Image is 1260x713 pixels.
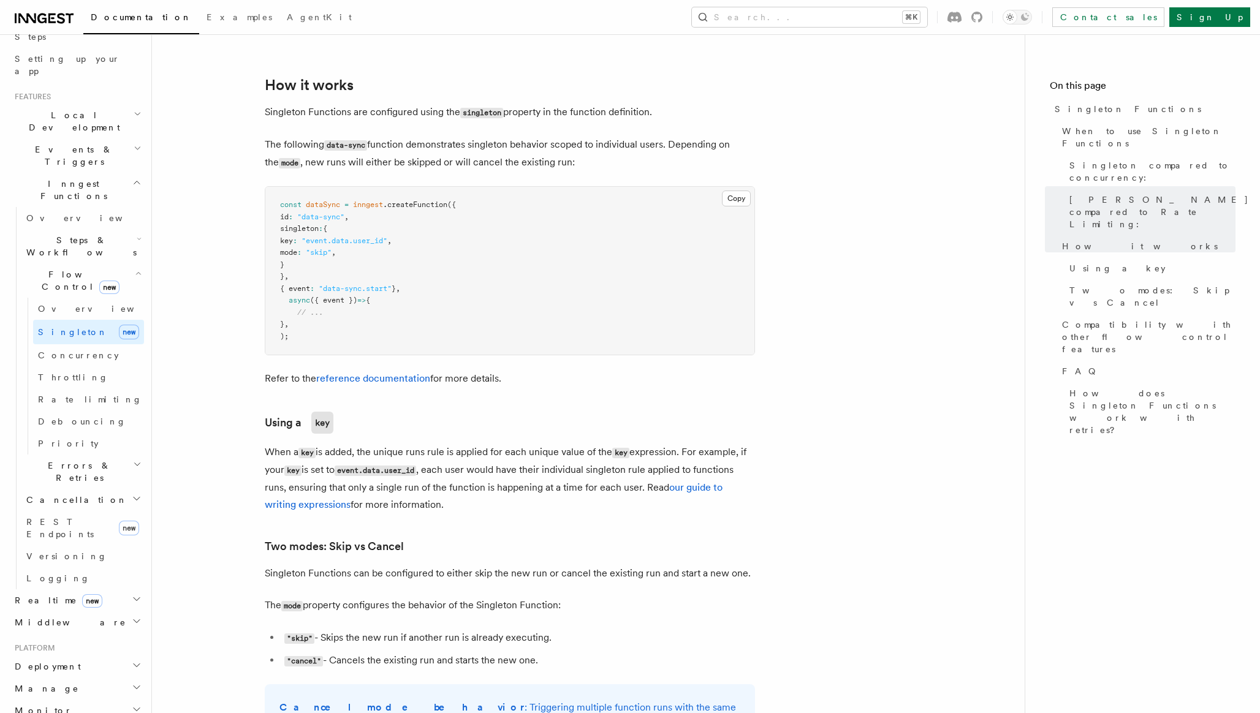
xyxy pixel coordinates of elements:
span: Singleton [38,327,108,337]
li: - Skips the new run if another run is already executing. [281,629,755,647]
div: Flow Controlnew [21,298,144,455]
span: } [392,284,396,293]
span: Steps & Workflows [21,234,137,258]
span: Throttling [38,372,108,382]
span: Singleton Functions [1055,103,1201,115]
span: REST Endpoints [26,517,94,539]
code: key [311,412,333,434]
span: Overview [38,304,164,314]
span: , [284,272,289,281]
span: Errors & Retries [21,459,133,484]
a: How does Singleton Functions work with retries? [1065,382,1235,441]
span: Concurrency [38,350,119,360]
span: Setting up your app [15,54,120,76]
a: Priority [33,432,144,455]
a: Setting up your app [10,48,144,82]
button: Inngest Functions [10,173,144,207]
span: .createFunction [383,200,447,209]
a: Two modes: Skip vs Cancel [1065,279,1235,314]
a: Sign Up [1169,7,1250,27]
span: = [344,200,349,209]
span: Local Development [10,109,134,134]
a: When to use Singleton Functions [1057,120,1235,154]
span: Versioning [26,551,107,561]
div: Inngest Functions [10,207,144,589]
a: Singleton Functions [1050,98,1235,120]
a: AgentKit [279,4,359,33]
p: Refer to the for more details. [265,370,755,387]
span: , [396,284,400,293]
code: event.data.user_id [335,466,416,476]
button: Deployment [10,655,144,677]
a: How it works [1057,235,1235,257]
span: // ... [297,308,323,317]
span: Features [10,92,51,102]
span: , [284,320,289,328]
a: [PERSON_NAME] compared to Rate Limiting: [1065,189,1235,235]
a: Rate limiting [33,388,144,410]
span: inngest [353,200,383,209]
strong: Cancel mode behavior [279,701,525,713]
span: , [387,236,392,245]
a: Concurrency [33,344,144,366]
span: How does Singleton Functions work with retries? [1069,387,1235,436]
span: ({ [447,200,456,209]
code: mode [279,158,300,168]
button: Local Development [10,104,144,138]
span: new [99,281,120,294]
span: "skip" [306,248,332,257]
span: Middleware [10,616,126,628]
span: Overview [26,213,153,223]
code: key [298,448,316,458]
button: Flow Controlnew [21,263,144,298]
span: mode [280,248,297,257]
button: Search...⌘K [692,7,927,27]
span: When to use Singleton Functions [1062,125,1235,149]
code: mode [281,601,303,611]
p: The following function demonstrates singleton behavior scoped to individual users. Depending on t... [265,136,755,172]
span: async [289,296,310,304]
span: AgentKit [287,12,352,22]
button: Steps & Workflows [21,229,144,263]
span: Rate limiting [38,394,142,404]
a: Throttling [33,366,144,388]
span: : [293,236,297,245]
span: Priority [38,439,99,448]
button: Realtimenew [10,589,144,611]
a: Logging [21,567,144,589]
span: } [280,320,284,328]
span: Singleton compared to concurrency: [1069,159,1235,184]
span: : [297,248,302,257]
span: new [119,325,139,339]
a: REST Endpointsnew [21,511,144,545]
a: Overview [21,207,144,229]
span: : [319,224,323,233]
span: , [332,248,336,257]
span: : [310,284,314,293]
span: new [119,521,139,535]
h4: On this page [1050,78,1235,98]
code: data-sync [324,140,367,151]
span: } [280,272,284,281]
span: [PERSON_NAME] compared to Rate Limiting: [1069,194,1249,230]
span: dataSync [306,200,340,209]
li: - Cancels the existing run and starts the new one. [281,652,755,670]
span: ({ event }) [310,296,357,304]
span: } [280,260,284,269]
span: "data-sync" [297,213,344,221]
button: Events & Triggers [10,138,144,173]
span: Deployment [10,660,81,673]
span: Events & Triggers [10,143,134,168]
span: "data-sync.start" [319,284,392,293]
a: Versioning [21,545,144,567]
span: Documentation [91,12,192,22]
span: Inngest Functions [10,178,132,202]
span: new [82,594,102,608]
p: Singleton Functions can be configured to either skip the new run or cancel the existing run and s... [265,565,755,582]
span: Manage [10,682,79,695]
span: { event [280,284,310,293]
code: "skip" [284,633,314,644]
button: Cancellation [21,489,144,511]
span: How it works [1062,240,1218,252]
span: Flow Control [21,268,135,293]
